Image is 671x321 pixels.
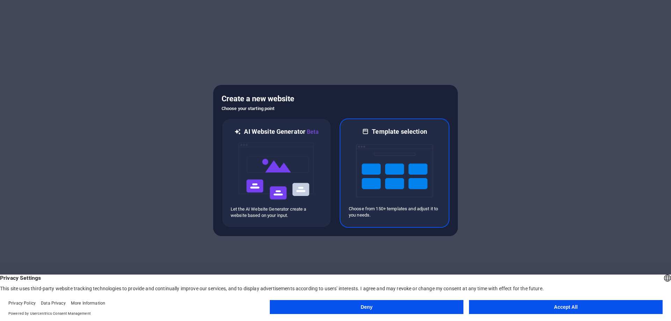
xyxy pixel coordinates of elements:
img: ai [238,136,315,206]
span: Beta [305,129,319,135]
h6: Template selection [372,127,427,136]
h6: AI Website Generator [244,127,318,136]
p: Choose from 150+ templates and adjust it to you needs. [349,206,440,218]
div: Template selectionChoose from 150+ templates and adjust it to you needs. [340,118,449,228]
p: Let the AI Website Generator create a website based on your input. [231,206,322,219]
h6: Choose your starting point [222,104,449,113]
div: AI Website GeneratorBetaaiLet the AI Website Generator create a website based on your input. [222,118,331,228]
h5: Create a new website [222,93,449,104]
